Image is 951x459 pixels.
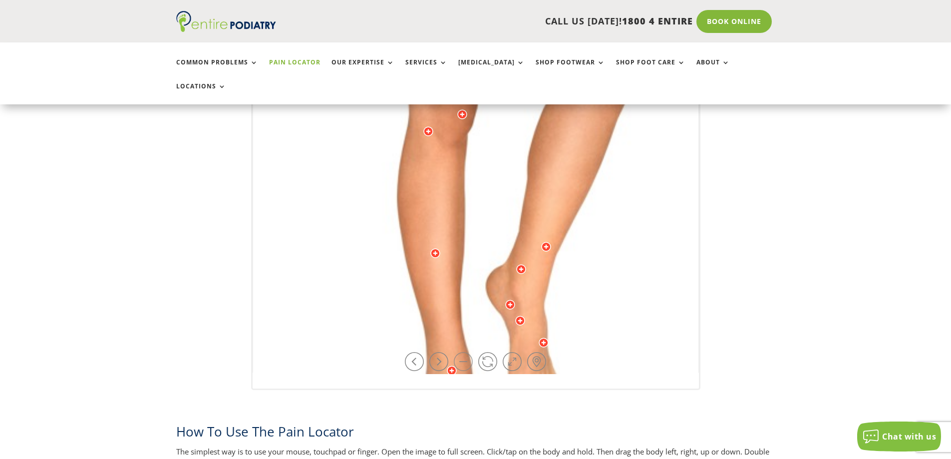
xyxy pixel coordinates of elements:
h2: How To Use The Pain Locator [176,423,775,446]
a: [MEDICAL_DATA] [458,59,525,80]
a: Rotate right [429,352,448,371]
a: Hot-spots on / off [527,352,546,371]
a: Play / Stop [478,352,497,371]
a: Our Expertise [331,59,394,80]
a: Full Screen on / off [503,352,522,371]
a: Entire Podiatry [176,24,276,34]
img: logo (1) [176,11,276,32]
a: Services [405,59,447,80]
a: Pain Locator [269,59,320,80]
span: 1800 4 ENTIRE [622,15,693,27]
a: Rotate left [405,352,424,371]
span: Chat with us [882,431,936,442]
a: Locations [176,83,226,104]
p: CALL US [DATE]! [315,15,693,28]
a: Shop Foot Care [616,59,685,80]
a: Zoom in / out [454,352,473,371]
a: About [696,59,730,80]
a: Book Online [696,10,772,33]
button: Chat with us [857,422,941,452]
a: Shop Footwear [536,59,605,80]
a: Common Problems [176,59,258,80]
